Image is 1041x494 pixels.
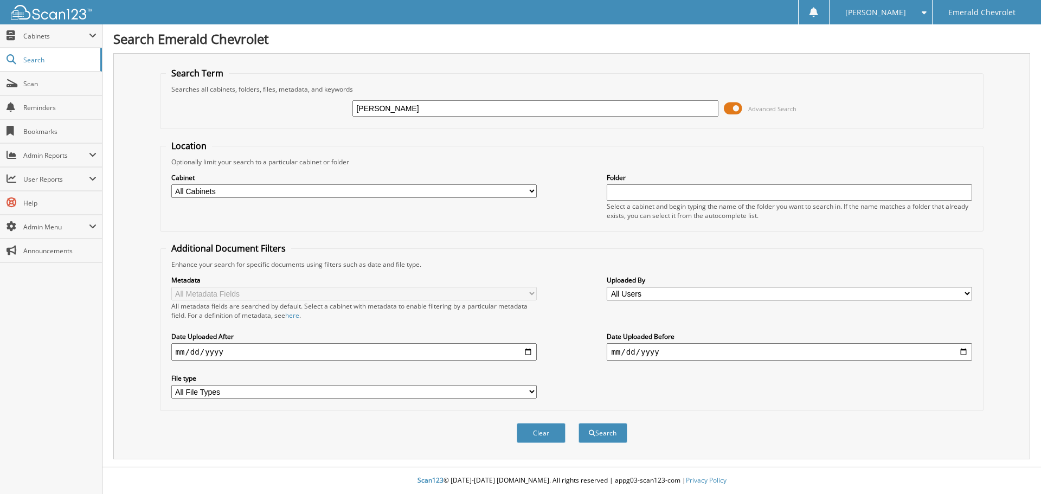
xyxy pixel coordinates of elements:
[171,173,537,182] label: Cabinet
[607,173,972,182] label: Folder
[166,242,291,254] legend: Additional Document Filters
[23,103,97,112] span: Reminders
[987,442,1041,494] iframe: Chat Widget
[948,9,1016,16] span: Emerald Chevrolet
[23,175,89,184] span: User Reports
[23,222,89,232] span: Admin Menu
[686,476,727,485] a: Privacy Policy
[417,476,444,485] span: Scan123
[113,30,1030,48] h1: Search Emerald Chevrolet
[171,332,537,341] label: Date Uploaded After
[748,105,796,113] span: Advanced Search
[102,467,1041,494] div: © [DATE]-[DATE] [DOMAIN_NAME]. All rights reserved | appg03-scan123-com |
[23,246,97,255] span: Announcements
[23,151,89,160] span: Admin Reports
[171,374,537,383] label: File type
[171,343,537,361] input: start
[166,260,978,269] div: Enhance your search for specific documents using filters such as date and file type.
[23,79,97,88] span: Scan
[607,343,972,361] input: end
[23,127,97,136] span: Bookmarks
[23,55,95,65] span: Search
[166,67,229,79] legend: Search Term
[517,423,566,443] button: Clear
[579,423,627,443] button: Search
[166,157,978,166] div: Optionally limit your search to a particular cabinet or folder
[23,198,97,208] span: Help
[607,275,972,285] label: Uploaded By
[171,301,537,320] div: All metadata fields are searched by default. Select a cabinet with metadata to enable filtering b...
[607,202,972,220] div: Select a cabinet and begin typing the name of the folder you want to search in. If the name match...
[23,31,89,41] span: Cabinets
[171,275,537,285] label: Metadata
[166,140,212,152] legend: Location
[845,9,906,16] span: [PERSON_NAME]
[11,5,92,20] img: scan123-logo-white.svg
[285,311,299,320] a: here
[166,85,978,94] div: Searches all cabinets, folders, files, metadata, and keywords
[607,332,972,341] label: Date Uploaded Before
